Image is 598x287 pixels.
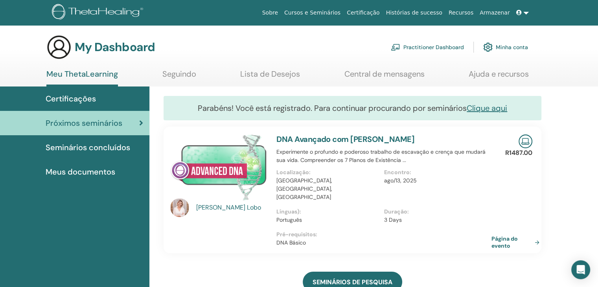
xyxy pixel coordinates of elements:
[483,40,493,54] img: cog.svg
[170,198,189,217] img: default.jpg
[445,6,477,20] a: Recursos
[384,216,487,224] p: 3 Days
[383,6,445,20] a: Histórias de sucesso
[276,148,491,164] p: Experimente o profundo e poderoso trabalho de escavação e crença que mudará sua vida. Compreender...
[384,208,487,216] p: Duração :
[162,69,196,85] a: Seguindo
[276,134,414,144] a: DNA Avançado com [PERSON_NAME]
[259,6,281,20] a: Sobre
[46,93,96,105] span: Certificações
[276,230,491,239] p: Pré-requisitos :
[170,134,267,201] img: DNA Avançado
[344,69,425,85] a: Central de mensagens
[477,6,513,20] a: Armazenar
[344,6,383,20] a: Certificação
[240,69,300,85] a: Lista de Desejos
[276,239,491,247] p: DNA Básico
[505,148,532,158] p: R1487.00
[46,142,130,153] span: Seminários concluídos
[276,208,379,216] p: Línguas) :
[384,177,487,185] p: ago/13, 2025
[52,4,146,22] img: logo.png
[46,117,122,129] span: Próximos seminários
[391,44,400,51] img: chalkboard-teacher.svg
[313,278,392,286] span: SEMINÁRIOS DE PESQUISA
[391,39,464,56] a: Practitioner Dashboard
[571,260,590,279] div: Open Intercom Messenger
[384,168,487,177] p: Encontro :
[519,134,532,148] img: Live Online Seminar
[276,168,379,177] p: Localização :
[164,96,541,120] div: Parabéns! Você está registrado. Para continuar procurando por seminários
[46,35,72,60] img: generic-user-icon.jpg
[467,103,507,113] a: Clique aqui
[469,69,529,85] a: Ajuda e recursos
[46,166,115,178] span: Meus documentos
[483,39,528,56] a: Minha conta
[276,177,379,201] p: [GEOGRAPHIC_DATA], [GEOGRAPHIC_DATA], [GEOGRAPHIC_DATA]
[281,6,344,20] a: Cursos e Seminários
[491,235,543,249] a: Página do evento
[276,216,379,224] p: Português
[46,69,118,86] a: Meu ThetaLearning
[196,203,269,212] a: [PERSON_NAME] Lobo
[75,40,155,54] h3: My Dashboard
